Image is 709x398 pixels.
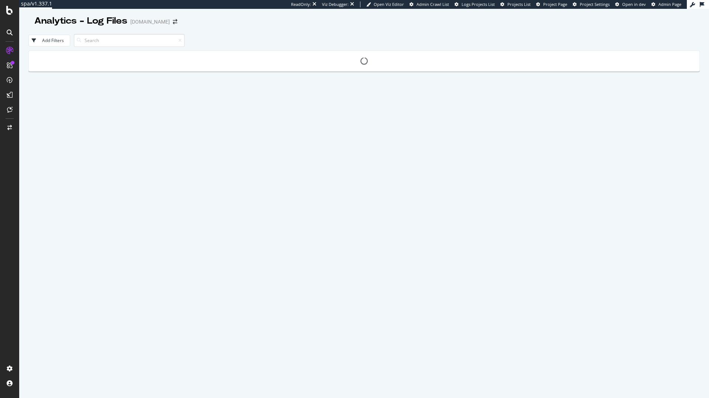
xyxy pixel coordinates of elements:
[130,18,170,25] div: [DOMAIN_NAME]
[28,35,70,46] button: Add Filters
[573,1,610,7] a: Project Settings
[42,37,64,44] div: Add Filters
[536,1,567,7] a: Project Page
[615,1,646,7] a: Open in dev
[462,1,495,7] span: Logs Projects List
[622,1,646,7] span: Open in dev
[543,1,567,7] span: Project Page
[658,1,681,7] span: Admin Page
[417,1,449,7] span: Admin Crawl List
[500,1,531,7] a: Projects List
[580,1,610,7] span: Project Settings
[74,34,185,47] input: Search
[291,1,311,7] div: ReadOnly:
[651,1,681,7] a: Admin Page
[455,1,495,7] a: Logs Projects List
[34,15,127,27] div: Analytics - Log Files
[410,1,449,7] a: Admin Crawl List
[366,1,404,7] a: Open Viz Editor
[322,1,349,7] div: Viz Debugger:
[507,1,531,7] span: Projects List
[173,19,177,24] div: arrow-right-arrow-left
[374,1,404,7] span: Open Viz Editor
